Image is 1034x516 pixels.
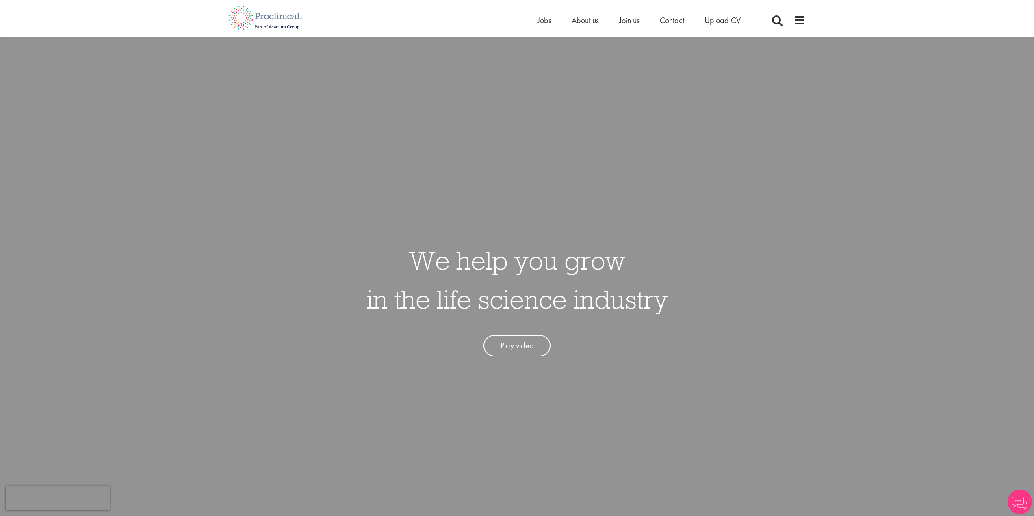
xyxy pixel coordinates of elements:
[660,15,684,26] a: Contact
[366,241,668,319] h1: We help you grow in the life science industry
[483,335,551,356] a: Play video
[1008,490,1032,514] img: Chatbot
[538,15,551,26] a: Jobs
[572,15,599,26] a: About us
[705,15,741,26] a: Upload CV
[619,15,639,26] a: Join us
